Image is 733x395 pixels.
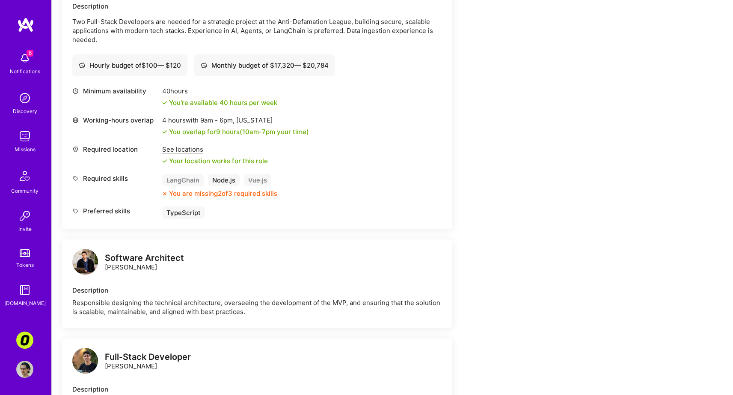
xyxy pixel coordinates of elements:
[15,166,35,186] img: Community
[72,206,158,215] div: Preferred skills
[13,107,37,116] div: Discovery
[11,186,39,195] div: Community
[72,286,442,295] div: Description
[162,191,167,196] i: icon CloseOrange
[169,127,309,136] div: You overlap for 9 hours ( your time)
[244,174,271,186] div: Vue.js
[72,174,158,183] div: Required skills
[169,189,277,198] div: You are missing 2 of 3 required skills
[20,249,30,257] img: tokens
[16,128,33,145] img: teamwork
[162,174,204,186] div: LangChain
[16,207,33,224] img: Invite
[15,145,36,154] div: Missions
[72,146,79,153] i: icon Location
[17,17,34,33] img: logo
[105,254,184,272] div: [PERSON_NAME]
[199,116,236,124] span: 9am - 6pm ,
[16,90,33,107] img: discovery
[16,281,33,299] img: guide book
[72,17,442,44] p: Two Full-Stack Developers are needed for a strategic project at the Anti-Defamation League, build...
[162,206,205,219] div: TypeScript
[72,298,442,316] div: Responsible designing the technical architecture, overseeing the development of the MVP, and ensu...
[10,67,40,76] div: Notifications
[72,145,158,154] div: Required location
[162,116,309,125] div: 4 hours with [US_STATE]
[72,385,442,394] div: Description
[72,87,158,96] div: Minimum availability
[16,332,33,349] img: Corner3: Building an AI User Researcher
[242,128,275,136] span: 10am - 7pm
[72,117,79,123] i: icon World
[208,174,240,186] div: Node.js
[201,61,329,70] div: Monthly budget of $ 17,320 — $ 20,784
[201,62,207,69] i: icon Cash
[16,260,34,269] div: Tokens
[162,87,277,96] div: 40 hours
[14,361,36,378] a: User Avatar
[14,332,36,349] a: Corner3: Building an AI User Researcher
[105,353,191,371] div: [PERSON_NAME]
[72,249,98,277] a: logo
[72,2,442,11] div: Description
[18,224,32,233] div: Invite
[79,61,181,70] div: Hourly budget of $ 100 — $ 120
[72,175,79,182] i: icon Tag
[16,50,33,67] img: bell
[79,62,85,69] i: icon Cash
[105,353,191,362] div: Full-Stack Developer
[105,254,184,263] div: Software Architect
[162,100,167,105] i: icon Check
[72,249,98,275] img: logo
[162,129,167,135] i: icon Check
[4,299,46,308] div: [DOMAIN_NAME]
[162,159,167,164] i: icon Check
[72,348,98,374] img: logo
[16,361,33,378] img: User Avatar
[72,208,79,214] i: icon Tag
[72,88,79,94] i: icon Clock
[72,348,98,376] a: logo
[162,156,268,165] div: Your location works for this role
[162,145,268,154] div: See locations
[27,50,33,57] span: 6
[72,116,158,125] div: Working-hours overlap
[162,98,277,107] div: You're available 40 hours per week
